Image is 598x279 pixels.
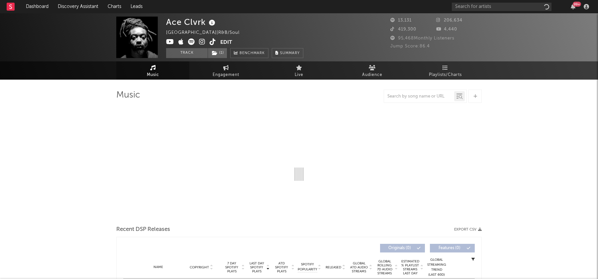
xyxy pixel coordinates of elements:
[116,226,170,234] span: Recent DSP Releases
[454,228,482,232] button: Export CSV
[262,61,336,80] a: Live
[166,29,247,37] div: [GEOGRAPHIC_DATA] | R&B/Soul
[273,261,290,273] span: ATD Spotify Plays
[190,265,209,269] span: Copyright
[375,259,394,275] span: Global Rolling 7D Audio Streams
[240,49,265,57] span: Benchmark
[336,61,409,80] a: Audience
[384,94,454,99] input: Search by song name or URL
[390,27,416,32] span: 419,300
[427,257,447,277] div: Global Streaming Trend (Last 60D)
[429,71,462,79] span: Playlists/Charts
[384,246,415,250] span: Originals ( 0 )
[350,261,368,273] span: Global ATD Audio Streams
[401,259,419,275] span: Estimated % Playlist Streams Last Day
[166,17,217,28] div: Ace Clvrk
[272,48,303,58] button: Summary
[280,51,300,55] span: Summary
[137,265,180,270] div: Name
[434,246,465,250] span: Features ( 0 )
[208,48,227,58] button: (1)
[436,18,462,23] span: 206,634
[380,244,425,252] button: Originals(0)
[573,2,581,7] div: 99 +
[189,61,262,80] a: Engagement
[390,18,412,23] span: 13,131
[430,244,475,252] button: Features(0)
[147,71,159,79] span: Music
[116,61,189,80] a: Music
[298,262,317,272] span: Spotify Popularity
[295,71,303,79] span: Live
[452,3,551,11] input: Search for artists
[390,44,430,48] span: Jump Score: 86.4
[409,61,482,80] a: Playlists/Charts
[326,265,341,269] span: Released
[208,48,227,58] span: ( 1 )
[213,71,239,79] span: Engagement
[390,36,454,40] span: 95,468 Monthly Listeners
[223,261,241,273] span: 7 Day Spotify Plays
[362,71,382,79] span: Audience
[248,261,265,273] span: Last Day Spotify Plays
[571,4,575,9] button: 99+
[166,48,208,58] button: Track
[220,38,232,47] button: Edit
[436,27,457,32] span: 4,440
[230,48,268,58] a: Benchmark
